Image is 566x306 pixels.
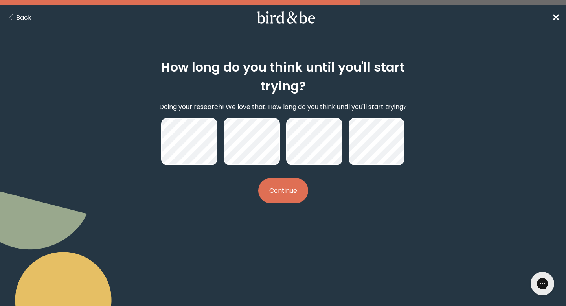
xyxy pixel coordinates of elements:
[148,58,418,96] h2: How long do you think until you'll start trying?
[552,11,560,24] a: ✕
[159,102,407,112] p: Doing your research! We love that. How long do you think until you'll start trying?
[527,269,558,298] iframe: Gorgias live chat messenger
[258,178,308,203] button: Continue
[6,13,31,22] button: Back Button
